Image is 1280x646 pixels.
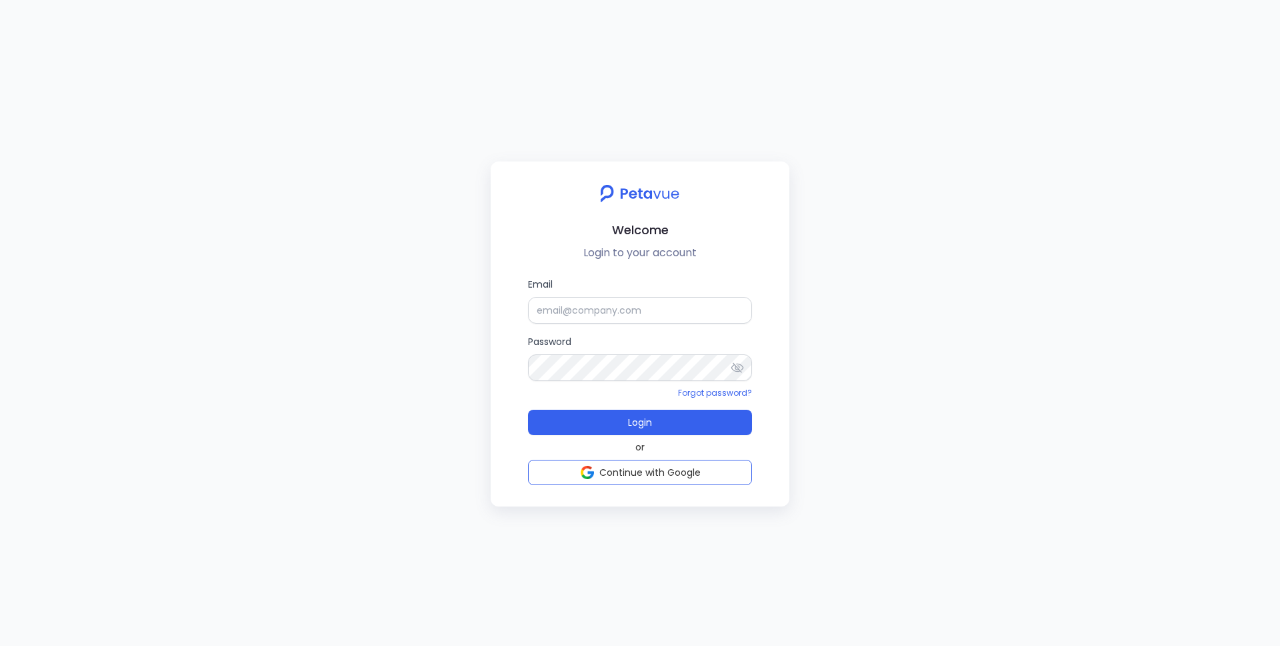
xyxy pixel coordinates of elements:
p: Login to your account [501,245,779,261]
label: Email [528,277,752,324]
img: petavue logo [591,178,688,210]
button: Login [528,410,752,435]
button: Continue with Google [528,460,752,485]
h2: Welcome [501,220,779,240]
span: Continue with Google [599,466,701,479]
input: Password [528,354,752,381]
label: Password [528,334,752,381]
span: Login [628,416,652,429]
a: Forgot password? [678,387,752,398]
input: Email [528,297,752,324]
span: or [635,440,645,454]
